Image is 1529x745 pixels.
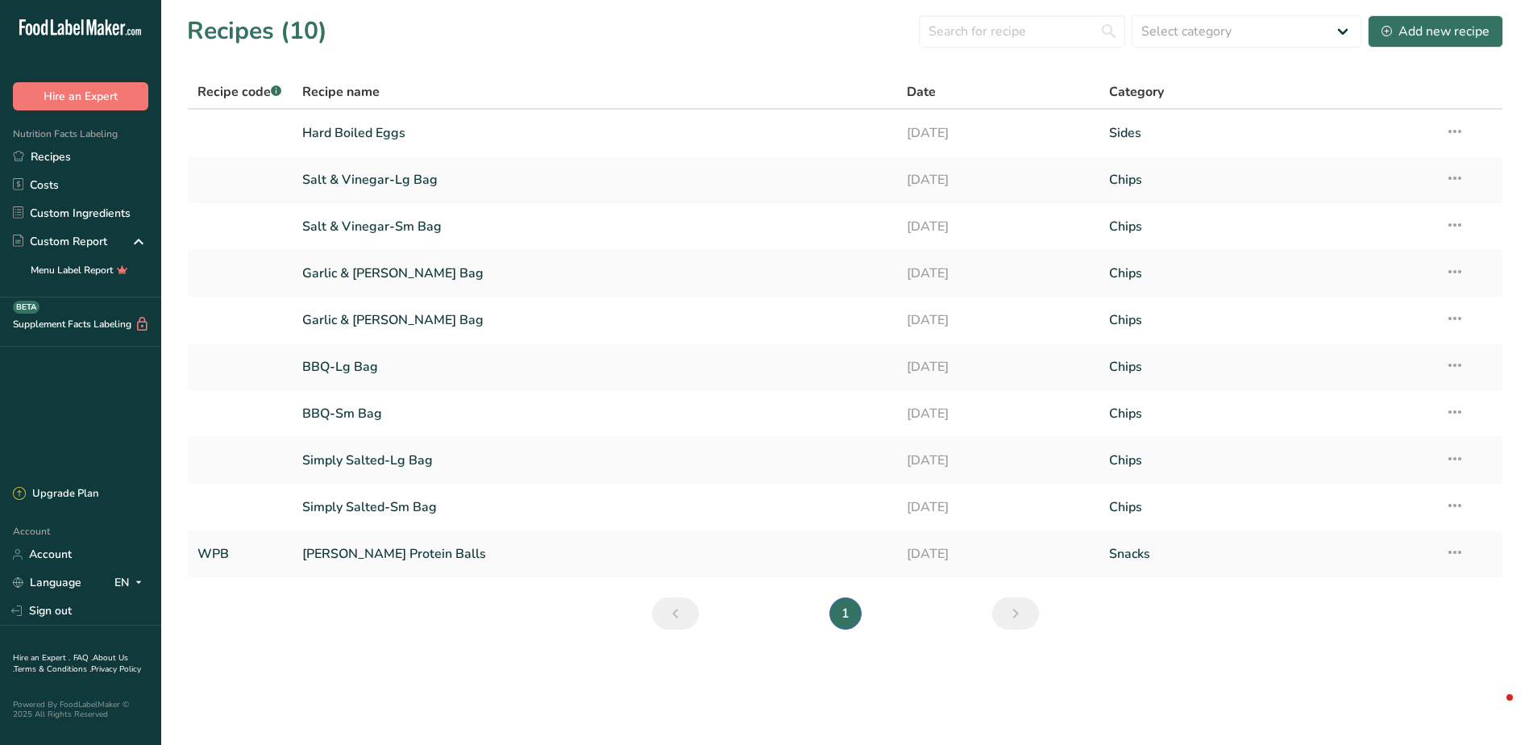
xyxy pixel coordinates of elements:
a: Sides [1109,116,1426,150]
a: [DATE] [907,256,1089,290]
a: Chips [1109,256,1426,290]
a: [DATE] [907,443,1089,477]
a: Hire an Expert . [13,652,70,664]
a: Garlic & [PERSON_NAME] Bag [302,256,888,290]
div: Powered By FoodLabelMaker © 2025 All Rights Reserved [13,700,148,719]
span: Recipe name [302,82,380,102]
a: Next page [992,597,1039,630]
a: Privacy Policy [91,664,141,675]
a: Chips [1109,350,1426,384]
a: Snacks [1109,537,1426,571]
a: WPB [197,537,283,571]
a: FAQ . [73,652,93,664]
a: Terms & Conditions . [14,664,91,675]
a: Language [13,568,81,597]
a: Salt & Vinegar-Lg Bag [302,163,888,197]
a: About Us . [13,652,128,675]
a: [DATE] [907,397,1089,431]
a: [DATE] [907,490,1089,524]
a: [DATE] [907,210,1089,243]
a: [DATE] [907,350,1089,384]
div: Add new recipe [1382,22,1490,41]
a: Simply Salted-Sm Bag [302,490,888,524]
a: Chips [1109,397,1426,431]
a: Chips [1109,210,1426,243]
a: Previous page [652,597,699,630]
a: Chips [1109,443,1426,477]
a: Chips [1109,490,1426,524]
a: Garlic & [PERSON_NAME] Bag [302,303,888,337]
div: Custom Report [13,233,107,250]
span: Date [907,82,936,102]
div: EN [114,573,148,593]
a: Simply Salted-Lg Bag [302,443,888,477]
a: [DATE] [907,303,1089,337]
a: [DATE] [907,116,1089,150]
button: Add new recipe [1368,15,1503,48]
div: BETA [13,301,39,314]
a: Chips [1109,163,1426,197]
a: Hard Boiled Eggs [302,116,888,150]
a: [DATE] [907,163,1089,197]
a: BBQ-Lg Bag [302,350,888,384]
input: Search for recipe [919,15,1125,48]
iframe: Intercom live chat [1474,690,1513,729]
a: BBQ-Sm Bag [302,397,888,431]
div: Upgrade Plan [13,486,98,502]
a: [DATE] [907,537,1089,571]
a: Chips [1109,303,1426,337]
span: Category [1109,82,1164,102]
a: Salt & Vinegar-Sm Bag [302,210,888,243]
a: [PERSON_NAME] Protein Balls [302,537,888,571]
span: Recipe code [197,83,281,101]
button: Hire an Expert [13,82,148,110]
h1: Recipes (10) [187,13,327,49]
